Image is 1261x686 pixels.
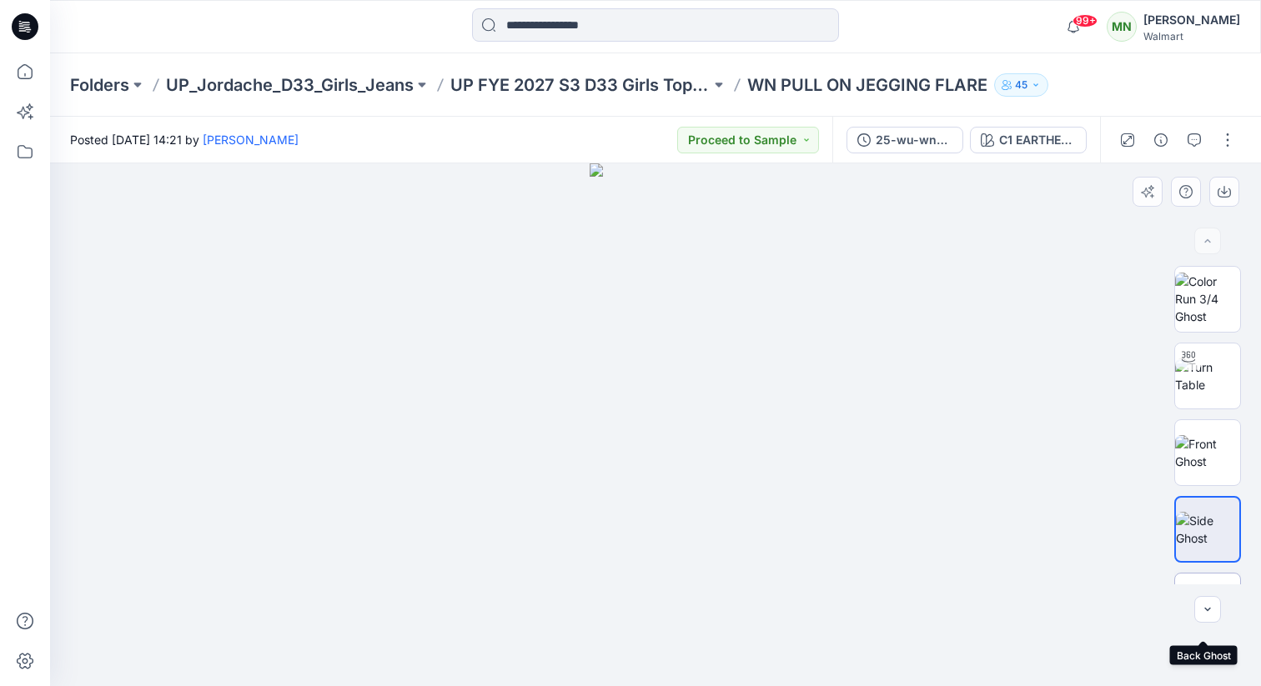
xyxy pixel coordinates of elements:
[1176,512,1239,547] img: Side Ghost
[166,73,414,97] a: UP_Jordache_D33_Girls_Jeans
[1143,30,1240,43] div: Walmart
[450,73,711,97] a: UP FYE 2027 S3 D33 Girls Tops & Bottoms Jordache
[994,73,1048,97] button: 45
[1107,12,1137,42] div: MN
[1015,76,1027,94] p: 45
[970,127,1087,153] button: C1 EARTHEN KHAKI
[999,131,1076,149] div: C1 EARTHEN KHAKI
[847,127,963,153] button: 25-wu-wn-2517 2nd 09182025 fa26 c1
[1175,358,1240,393] img: Turn Table
[70,73,129,97] a: Folders
[70,131,299,148] span: Posted [DATE] 14:21 by
[1175,435,1240,470] img: Front Ghost
[1073,14,1098,28] span: 99+
[203,133,299,147] a: [PERSON_NAME]
[590,163,722,686] img: eyJhbGciOiJIUzI1NiIsImtpZCI6IjAiLCJzbHQiOiJzZXMiLCJ0eXAiOiJKV1QifQ.eyJkYXRhIjp7InR5cGUiOiJzdG9yYW...
[1175,273,1240,325] img: Color Run 3/4 Ghost
[747,73,987,97] p: WN PULL ON JEGGING FLARE
[876,131,952,149] div: 25-wu-wn-2517 2nd 09182025 fa26 c1
[1148,127,1174,153] button: Details
[1143,10,1240,30] div: [PERSON_NAME]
